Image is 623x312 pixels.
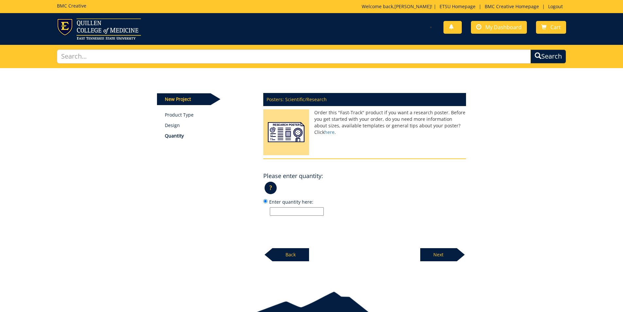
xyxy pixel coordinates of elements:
button: Search [530,49,566,64]
a: Cart [536,21,566,34]
p: Back [272,248,309,261]
a: Product Type [165,112,253,118]
p: Welcome back, ! | | | [362,3,566,10]
input: Enter quantity here: [263,199,268,203]
input: Enter quantity here: [270,207,324,216]
p: Next [420,248,457,261]
a: here [324,129,335,135]
a: My Dashboard [471,21,527,34]
span: Cart [550,24,561,31]
p: ? [265,182,277,194]
p: New Project [157,93,211,105]
a: BMC Creative Homepage [481,3,542,9]
p: Order this "Fast-Track" product if you want a research poster. Before you get started with your o... [263,109,466,136]
h4: Please enter quantity: [263,173,323,179]
img: ETSU logo [57,18,141,40]
p: Posters: Scientific/Research [263,93,466,106]
a: [PERSON_NAME] [394,3,431,9]
h5: BMC Creative [57,3,86,8]
span: My Dashboard [485,24,522,31]
a: ETSU Homepage [436,3,479,9]
p: Design [165,122,253,129]
p: Quantity [165,133,253,139]
a: Logout [545,3,566,9]
label: Enter quantity here: [263,198,466,216]
input: Search... [57,49,531,64]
